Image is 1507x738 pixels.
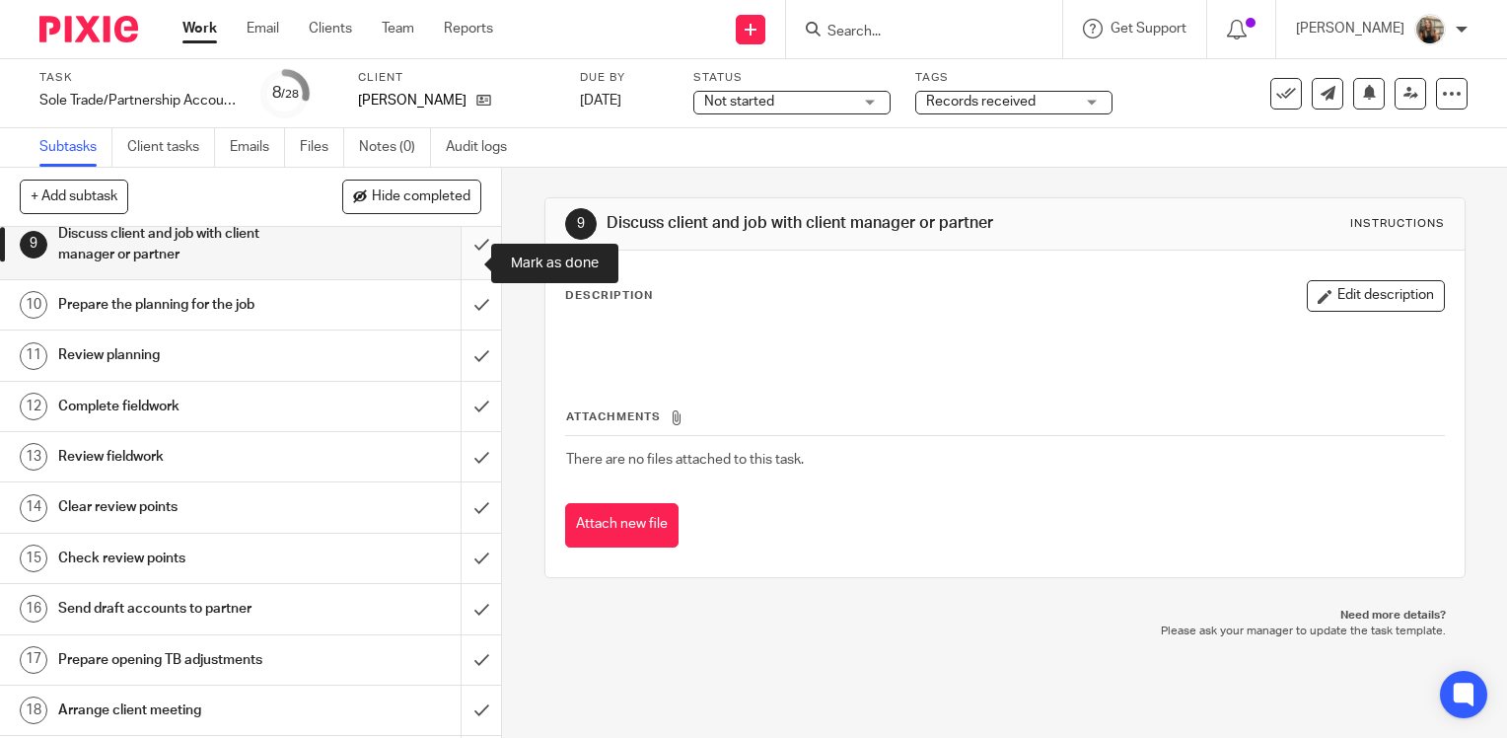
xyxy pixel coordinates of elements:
button: Hide completed [342,180,481,213]
h1: Arrange client meeting [58,696,314,725]
div: 9 [565,208,597,240]
a: Emails [230,128,285,167]
img: Pixie [39,16,138,42]
div: Instructions [1350,216,1445,232]
a: Files [300,128,344,167]
a: Reports [444,19,493,38]
h1: Send draft accounts to partner [58,594,314,624]
label: Due by [580,70,669,86]
p: Description [565,288,653,304]
span: There are no files attached to this task. [566,453,804,467]
div: 18 [20,697,47,724]
h1: Prepare the planning for the job [58,290,314,320]
h1: Check review points [58,544,314,573]
div: 10 [20,291,47,319]
small: /28 [281,89,299,100]
div: 12 [20,393,47,420]
label: Client [358,70,555,86]
span: Get Support [1111,22,1186,36]
a: Client tasks [127,128,215,167]
label: Tags [915,70,1112,86]
a: Email [247,19,279,38]
a: Clients [309,19,352,38]
p: [PERSON_NAME] [358,91,466,111]
div: 14 [20,494,47,522]
div: 17 [20,646,47,674]
a: Subtasks [39,128,112,167]
label: Task [39,70,237,86]
span: Hide completed [372,189,470,205]
div: 9 [20,231,47,258]
h1: Prepare opening TB adjustments [58,645,314,675]
h1: Review fieldwork [58,442,314,472]
label: Status [693,70,891,86]
span: Records received [926,95,1036,109]
a: Work [182,19,217,38]
span: [DATE] [580,94,621,108]
h1: Review planning [58,340,314,370]
div: 11 [20,342,47,370]
span: Attachments [566,411,661,422]
p: [PERSON_NAME] [1296,19,1404,38]
img: pic.png [1414,14,1446,45]
div: 15 [20,545,47,572]
button: + Add subtask [20,180,128,213]
a: Team [382,19,414,38]
span: Not started [704,95,774,109]
button: Attach new file [565,503,679,548]
input: Search [825,24,1003,41]
h1: Discuss client and job with client manager or partner [58,219,314,269]
h1: Complete fieldwork [58,392,314,421]
p: Need more details? [564,608,1446,624]
a: Audit logs [446,128,522,167]
div: 13 [20,443,47,471]
p: Please ask your manager to update the task template. [564,624,1446,639]
div: 16 [20,595,47,623]
div: 8 [272,82,299,105]
h1: Discuss client and job with client manager or partner [607,213,1046,234]
button: Edit description [1307,280,1445,312]
div: Sole Trade/Partnership Accounts [39,91,237,111]
h1: Clear review points [58,492,314,522]
a: Notes (0) [359,128,431,167]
